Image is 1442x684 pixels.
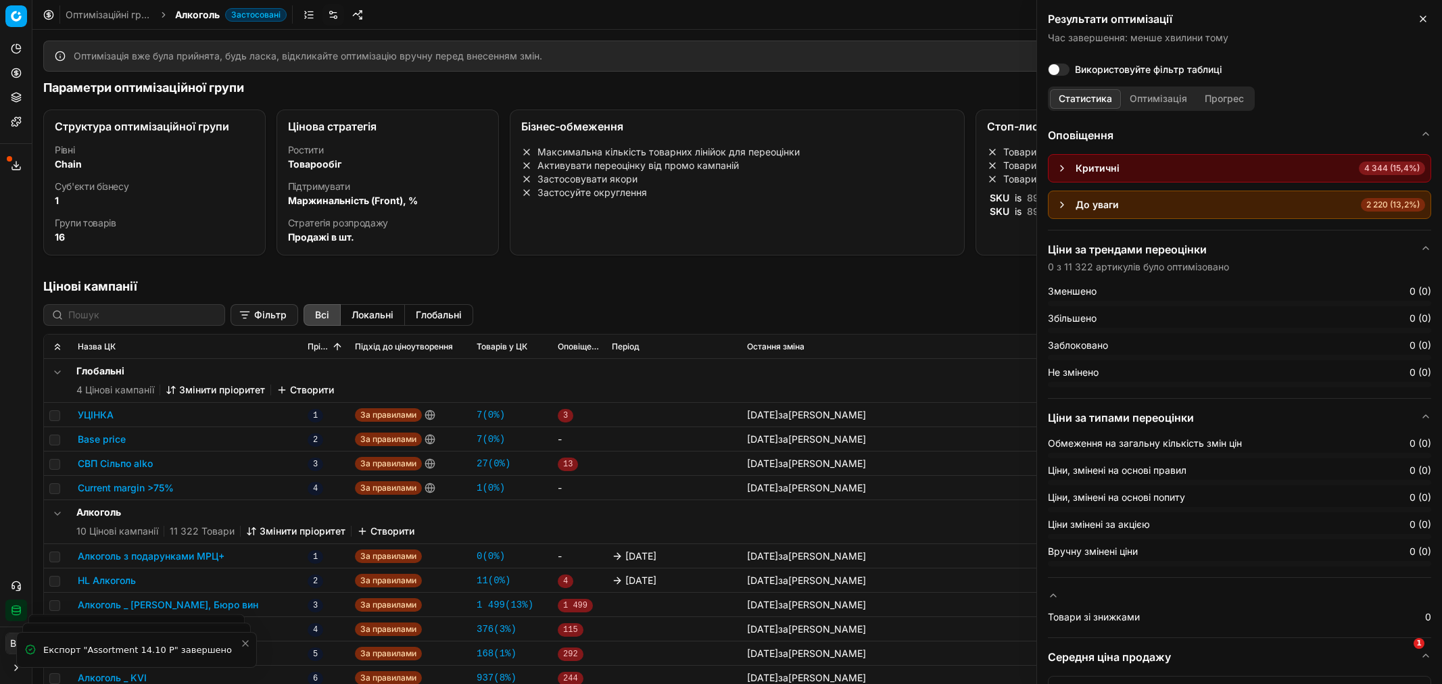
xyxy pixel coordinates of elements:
[355,433,422,446] span: За правилами
[308,623,323,637] span: 4
[55,218,254,228] dt: Групи товарів
[1048,285,1431,398] div: Ціни за трендами переоцінки0 з 11 322 артикулів було оптимізовано
[1048,464,1186,477] span: Ціни, змінені на основі правил
[747,458,778,469] span: [DATE]
[558,599,593,612] span: 1 499
[76,506,414,519] h5: Алкоголь
[477,457,510,470] a: 27(0%)
[558,575,573,588] span: 4
[308,458,323,471] span: 3
[747,549,866,563] div: за [PERSON_NAME]
[355,647,422,660] span: За правилами
[288,182,487,191] dt: Підтримувати
[747,575,778,586] span: [DATE]
[747,481,866,495] div: за [PERSON_NAME]
[1048,285,1097,298] span: Зменшено
[308,409,323,422] span: 1
[1410,491,1431,504] span: 0 (0)
[55,182,254,191] dt: Суб'єкти бізнесу
[55,158,82,170] strong: Chain
[1410,339,1431,352] span: 0 (0)
[1048,437,1242,450] span: Обмеження на загальну кількість змін цін
[175,8,220,22] span: Алкоголь
[558,458,578,471] span: 13
[747,672,778,683] span: [DATE]
[308,482,323,495] span: 4
[747,433,778,445] span: [DATE]
[477,341,527,352] span: Товарів у ЦК
[308,341,331,352] span: Пріоритет
[477,549,505,563] a: 0(0%)
[43,643,240,657] div: Експорт "Assortment 14.10 Р" завершено
[76,364,334,378] h5: Глобальні
[1012,205,1024,217] span: is
[237,635,254,652] button: Close toast
[1048,260,1229,274] p: 0 з 11 322 артикулів було оптимізовано
[288,231,354,243] strong: Продажі в шт.
[78,574,136,587] button: HL Алкоголь
[747,574,866,587] div: за [PERSON_NAME]
[1076,198,1119,212] div: До уваги
[288,195,418,206] strong: Маржинальність (Front), %
[308,550,323,564] span: 1
[405,304,473,326] button: global
[6,633,26,654] span: ВВ
[521,172,954,186] li: Застосовувати якори
[1048,241,1229,258] h5: Ціни за трендами переоцінки
[1048,154,1431,230] div: Оповіщення
[987,121,1420,132] div: Стоп-лист переоцінки
[1414,638,1424,649] span: 1
[1048,339,1108,352] span: Заблоковано
[341,304,405,326] button: local
[477,647,516,660] a: 168(1%)
[55,195,59,206] strong: 1
[5,633,27,654] button: ВВ
[1048,11,1431,27] h2: Результати оптимізації
[55,145,254,155] dt: Рівні
[355,598,422,612] span: За правилами
[288,121,487,132] div: Цінова стратегія
[477,481,505,495] a: 1(0%)
[1024,205,1066,217] span: 899286
[747,622,866,636] div: за [PERSON_NAME]
[477,574,510,587] a: 11(0%)
[747,550,778,562] span: [DATE]
[987,159,1420,172] li: Товари, що перецінені менше
[1050,89,1121,109] button: Статистика
[304,304,341,326] button: all
[625,549,656,563] span: [DATE]
[246,524,345,538] button: Змінити пріоритет
[166,383,265,397] button: Змінити пріоритет
[355,622,422,636] span: За правилами
[74,49,1420,63] div: Оптимізація вже була прийнята, будь ласка, відкликайте оптимізацію вручну перед внесенням змін.
[1425,610,1431,624] span: 0
[521,186,954,199] li: Застосуйте округлення
[78,549,224,563] button: Алкоголь з подарунками МРЦ+
[231,304,298,326] button: Фільтр
[1048,437,1431,577] div: Ціни за типами переоцінки
[747,648,778,659] span: [DATE]
[747,408,866,422] div: за [PERSON_NAME]
[747,598,866,612] div: за [PERSON_NAME]
[66,8,152,22] a: Оптимізаційні групи
[747,482,778,493] span: [DATE]
[1196,89,1253,109] button: Прогрес
[1386,638,1418,670] iframe: Intercom live chat
[521,145,954,159] li: Максимальна кількість товарних лінійок для переоцінки
[78,433,126,446] button: Base price
[225,8,287,22] span: Застосовані
[43,78,244,97] h1: Параметри оптимізаційної групи
[355,341,453,352] span: Підхід до ціноутворення
[1359,162,1425,175] span: 4 344 (15,4%)
[558,341,601,352] span: Оповіщення
[308,648,323,661] span: 5
[1048,545,1138,558] span: Вручну змінені ціни
[477,433,505,446] a: 7(0%)
[477,622,516,636] a: 376(3%)
[1076,162,1120,175] div: Критичні
[1048,116,1431,154] button: Оповіщення
[357,524,414,538] button: Створити
[32,277,1442,296] h1: Цінові кампанії
[66,8,287,22] nav: breadcrumb
[1048,366,1099,379] span: Не змінено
